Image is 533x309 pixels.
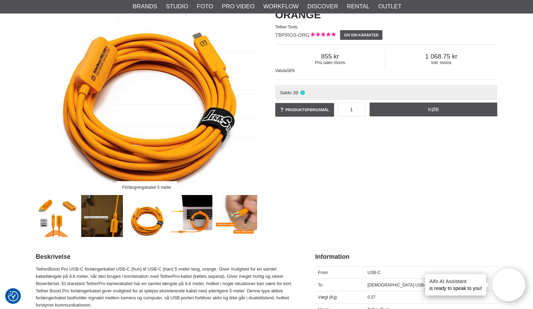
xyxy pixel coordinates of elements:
[318,270,328,275] span: From
[36,253,298,261] h2: Beskrivelse
[370,103,497,116] a: Køb
[300,90,306,95] i: På lager
[81,195,123,237] img: TetherPro kablar med senaste teknologin
[275,32,310,38] span: TBPRO3-ORG
[222,2,254,11] a: Pro Video
[340,30,382,40] a: Giv din karakter
[171,195,213,237] img: Inbyggd effektregulator ger stabil filöverföring
[36,195,78,237] img: Tether Boost Pro USB-C - USB-C
[166,2,188,11] a: Studio
[275,68,287,73] span: Valuta
[307,2,338,11] a: Discover
[347,2,370,11] a: Rental
[367,270,380,275] span: USB-C
[425,274,486,295] div: is ready to speak to you!
[8,290,18,302] button: Samtykkepræferencer
[367,295,375,300] span: 0.37
[315,253,497,261] h2: Information
[275,103,334,117] a: Produktspørgsmål
[133,2,157,11] a: Brands
[385,53,497,60] span: 1 068.75
[126,195,168,237] img: Förlängningskabel 5 meter
[8,291,18,301] img: Revisit consent button
[293,90,298,95] span: 39
[275,53,385,60] span: 855
[310,32,336,39] div: Kundebed&#248;mmelse: 5.00
[116,181,177,193] div: Förlängningskabel 5 meter
[275,25,297,29] span: Tether Tools
[385,60,497,65] span: Inkl. moms
[318,283,323,288] span: To
[318,295,337,300] span: Vægt (Kg)
[36,266,298,309] p: TetherBoost Pro USB-C forlængerkabel USB-C (hun) til USB-C (han) 5 meter lang, orange. Giver muli...
[197,2,213,11] a: Foto
[287,68,295,73] span: SEK
[263,2,299,11] a: Workflow
[275,60,385,65] span: Pris uden moms
[367,283,428,288] span: [DEMOGRAPHIC_DATA] USB-C
[429,277,482,285] h4: Aifo AI Assistant
[215,195,257,237] img: Tether Boost Pro USB-C Core Controller Extension Cable
[378,2,401,11] a: Outlet
[280,90,292,95] span: Saldo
